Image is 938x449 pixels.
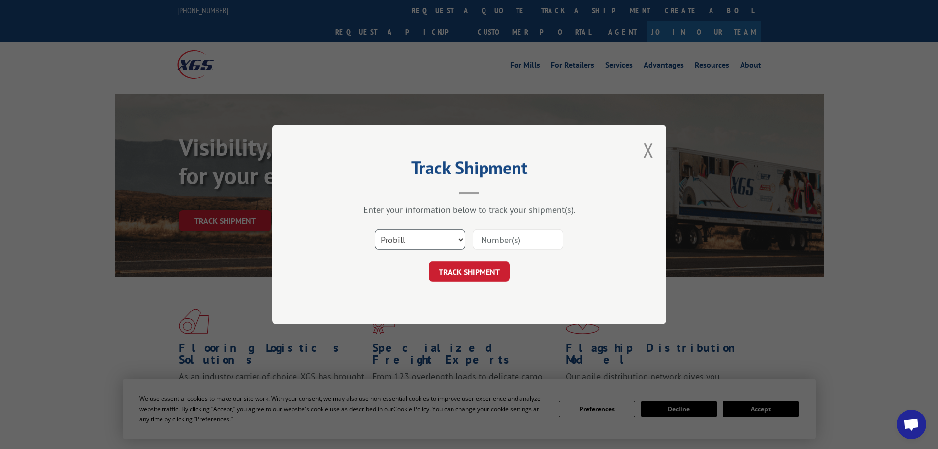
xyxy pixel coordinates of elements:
[322,161,617,179] h2: Track Shipment
[643,137,654,163] button: Close modal
[897,410,926,439] div: Open chat
[429,261,510,282] button: TRACK SHIPMENT
[322,204,617,215] div: Enter your information below to track your shipment(s).
[473,229,563,250] input: Number(s)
